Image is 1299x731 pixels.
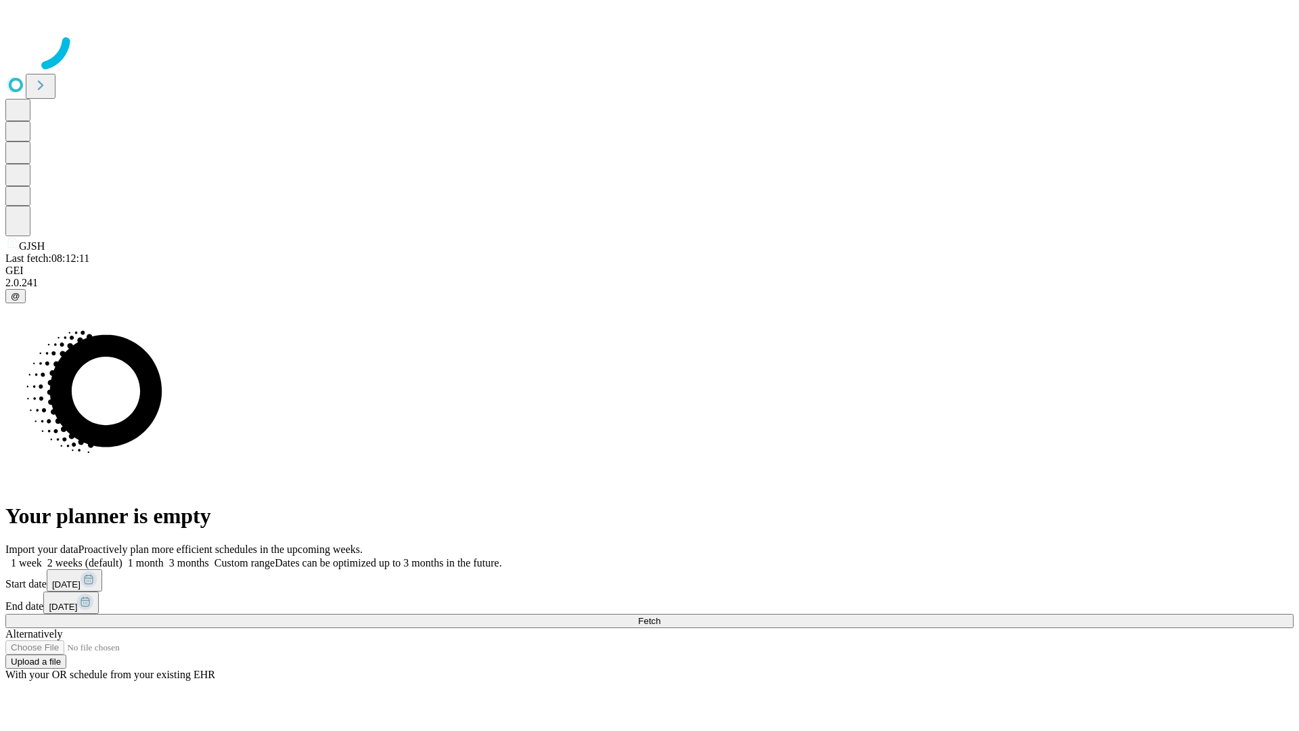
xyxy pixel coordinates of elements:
[43,592,99,614] button: [DATE]
[638,616,660,626] span: Fetch
[78,544,363,555] span: Proactively plan more efficient schedules in the upcoming weeks.
[169,557,209,569] span: 3 months
[275,557,501,569] span: Dates can be optimized up to 3 months in the future.
[5,655,66,669] button: Upload a file
[5,289,26,303] button: @
[11,291,20,301] span: @
[5,614,1294,628] button: Fetch
[52,579,81,590] span: [DATE]
[47,557,122,569] span: 2 weeks (default)
[5,669,215,680] span: With your OR schedule from your existing EHR
[5,277,1294,289] div: 2.0.241
[5,504,1294,529] h1: Your planner is empty
[11,557,42,569] span: 1 week
[5,265,1294,277] div: GEI
[214,557,275,569] span: Custom range
[128,557,164,569] span: 1 month
[19,240,45,252] span: GJSH
[49,602,77,612] span: [DATE]
[5,592,1294,614] div: End date
[5,569,1294,592] div: Start date
[5,252,89,264] span: Last fetch: 08:12:11
[47,569,102,592] button: [DATE]
[5,628,62,640] span: Alternatively
[5,544,78,555] span: Import your data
